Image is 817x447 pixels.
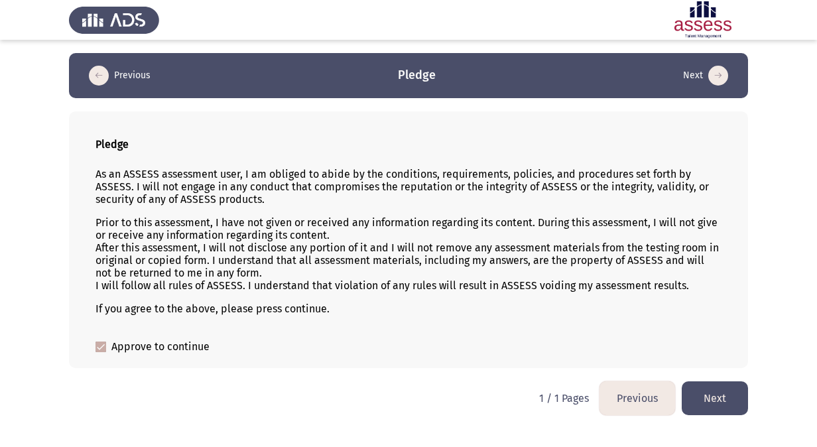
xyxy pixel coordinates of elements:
[679,65,732,86] button: load next page
[539,392,589,405] p: 1 / 1 Pages
[95,216,722,292] p: Prior to this assessment, I have not given or received any information regarding its content. Dur...
[69,1,159,38] img: Assess Talent Management logo
[95,168,722,206] p: As an ASSESS assessment user, I am obliged to abide by the conditions, requirements, policies, an...
[599,381,675,415] button: load previous page
[398,67,436,84] h3: Pledge
[95,138,129,151] b: Pledge
[111,339,210,355] span: Approve to continue
[95,302,722,315] p: If you agree to the above, please press continue.
[85,65,155,86] button: load previous page
[658,1,748,38] img: Assessment logo of ASSESS English Language Assessment (3 Module) (Ba - IB)
[682,381,748,415] button: load next page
